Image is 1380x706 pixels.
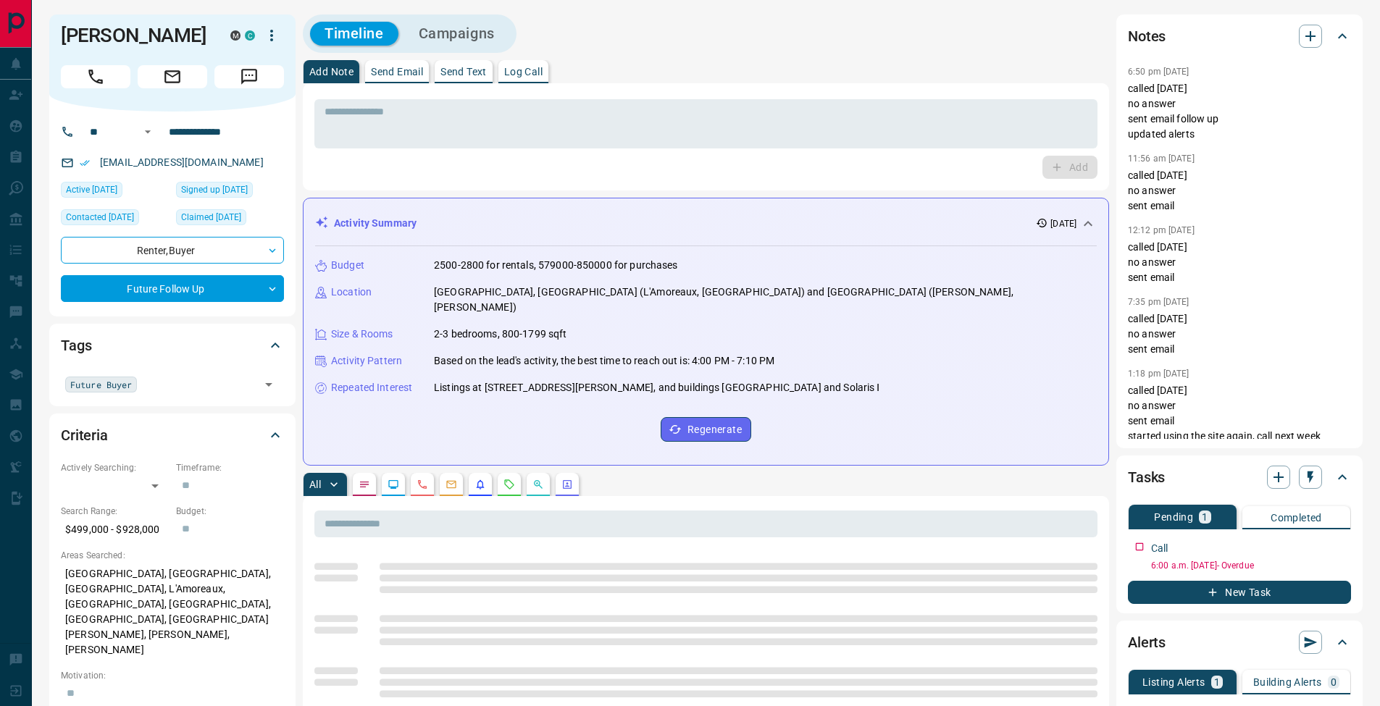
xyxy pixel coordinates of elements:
[1128,240,1351,285] p: called [DATE] no answer sent email
[61,275,284,302] div: Future Follow Up
[61,518,169,542] p: $499,000 - $928,000
[1128,25,1166,48] h2: Notes
[1128,19,1351,54] div: Notes
[66,182,117,197] span: Active [DATE]
[1128,225,1195,235] p: 12:12 pm [DATE]
[309,479,321,489] p: All
[61,424,108,447] h2: Criteria
[176,461,284,474] p: Timeframe:
[176,505,284,518] p: Budget:
[61,182,169,202] div: Fri Aug 01 2025
[434,380,880,395] p: Listings at [STREET_ADDRESS][PERSON_NAME], and buildings [GEOGRAPHIC_DATA] and Solaris Ⅰ
[532,479,544,490] svg: Opportunities
[1214,677,1220,687] p: 1
[1142,677,1205,687] p: Listing Alerts
[1128,625,1351,660] div: Alerts
[61,461,169,474] p: Actively Searching:
[181,182,248,197] span: Signed up [DATE]
[1128,460,1351,495] div: Tasks
[309,67,354,77] p: Add Note
[176,182,284,202] div: Thu Sep 03 2020
[561,479,573,490] svg: Agent Actions
[100,156,264,168] a: [EMAIL_ADDRESS][DOMAIN_NAME]
[259,374,279,395] button: Open
[1128,297,1189,307] p: 7:35 pm [DATE]
[70,377,132,392] span: Future Buyer
[66,210,134,224] span: Contacted [DATE]
[1151,541,1168,556] p: Call
[371,67,423,77] p: Send Email
[417,479,428,490] svg: Calls
[434,353,774,369] p: Based on the lead's activity, the best time to reach out is: 4:00 PM - 7:10 PM
[503,479,515,490] svg: Requests
[138,65,207,88] span: Email
[61,237,284,264] div: Renter , Buyer
[61,418,284,453] div: Criteria
[1202,512,1208,522] p: 1
[1128,81,1351,142] p: called [DATE] no answer sent email follow up updated alerts
[61,562,284,662] p: [GEOGRAPHIC_DATA], [GEOGRAPHIC_DATA], [GEOGRAPHIC_DATA], L'Amoreaux, [GEOGRAPHIC_DATA], [GEOGRAPH...
[404,22,509,46] button: Campaigns
[388,479,399,490] svg: Lead Browsing Activity
[434,327,567,342] p: 2-3 bedrooms, 800-1799 sqft
[331,258,364,273] p: Budget
[61,24,209,47] h1: [PERSON_NAME]
[1253,677,1322,687] p: Building Alerts
[1128,466,1165,489] h2: Tasks
[504,67,543,77] p: Log Call
[440,67,487,77] p: Send Text
[334,216,417,231] p: Activity Summary
[214,65,284,88] span: Message
[1128,383,1351,444] p: called [DATE] no answer sent email started using the site again, call next week
[1271,513,1322,523] p: Completed
[61,549,284,562] p: Areas Searched:
[1128,369,1189,379] p: 1:18 pm [DATE]
[1128,581,1351,604] button: New Task
[1128,154,1195,164] p: 11:56 am [DATE]
[245,30,255,41] div: condos.ca
[315,210,1097,237] div: Activity Summary[DATE]
[331,380,412,395] p: Repeated Interest
[61,505,169,518] p: Search Range:
[61,669,284,682] p: Motivation:
[1151,559,1351,572] p: 6:00 a.m. [DATE] - Overdue
[1331,677,1337,687] p: 0
[434,285,1097,315] p: [GEOGRAPHIC_DATA], [GEOGRAPHIC_DATA] (L'Amoreaux, [GEOGRAPHIC_DATA]) and [GEOGRAPHIC_DATA] ([PERS...
[331,285,372,300] p: Location
[176,209,284,230] div: Fri Oct 07 2022
[310,22,398,46] button: Timeline
[1128,67,1189,77] p: 6:50 pm [DATE]
[434,258,678,273] p: 2500-2800 for rentals, 579000-850000 for purchases
[61,65,130,88] span: Call
[61,328,284,363] div: Tags
[661,417,751,442] button: Regenerate
[1050,217,1076,230] p: [DATE]
[181,210,241,224] span: Claimed [DATE]
[230,30,241,41] div: mrloft.ca
[1154,512,1193,522] p: Pending
[1128,168,1351,214] p: called [DATE] no answer sent email
[61,209,169,230] div: Mon Aug 18 2025
[359,479,370,490] svg: Notes
[139,123,156,140] button: Open
[61,334,91,357] h2: Tags
[1128,631,1166,654] h2: Alerts
[80,158,90,168] svg: Email Verified
[331,353,402,369] p: Activity Pattern
[474,479,486,490] svg: Listing Alerts
[331,327,393,342] p: Size & Rooms
[1128,311,1351,357] p: called [DATE] no answer sent email
[446,479,457,490] svg: Emails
